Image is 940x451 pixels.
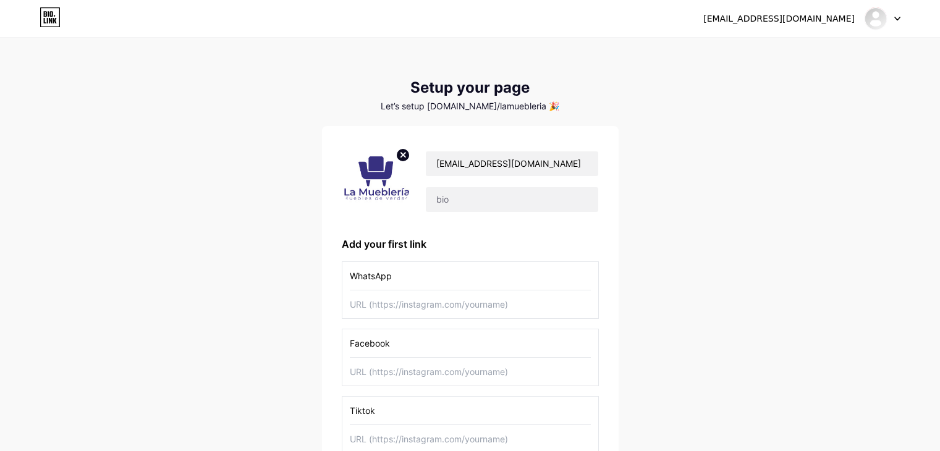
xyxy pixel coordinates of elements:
[342,146,411,217] img: profile pic
[350,397,591,424] input: Link name (My Instagram)
[350,262,591,290] input: Link name (My Instagram)
[350,329,591,357] input: Link name (My Instagram)
[322,79,619,96] div: Setup your page
[864,7,887,30] img: lamuebleria
[322,101,619,111] div: Let’s setup [DOMAIN_NAME]/lamuebleria 🎉
[350,358,591,386] input: URL (https://instagram.com/yourname)
[350,290,591,318] input: URL (https://instagram.com/yourname)
[703,12,855,25] div: [EMAIL_ADDRESS][DOMAIN_NAME]
[426,187,598,212] input: bio
[342,237,599,251] div: Add your first link
[426,151,598,176] input: Your name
